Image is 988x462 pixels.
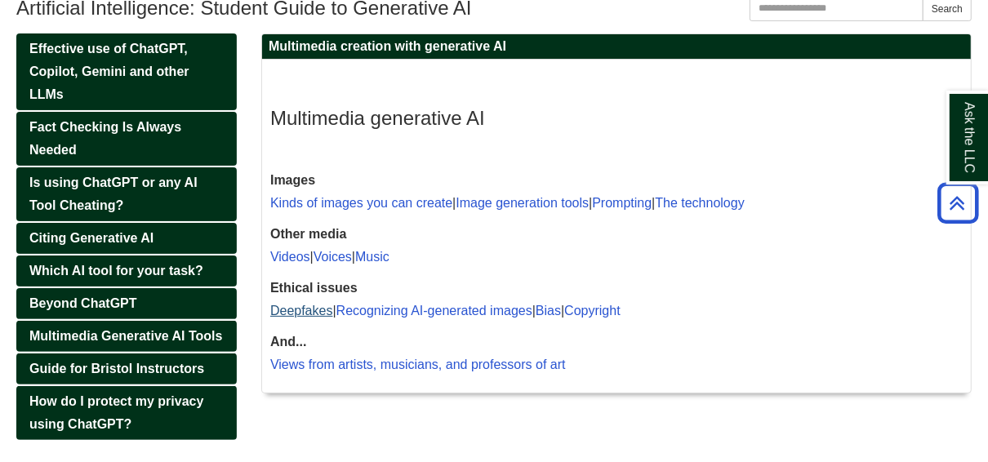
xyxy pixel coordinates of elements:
a: Recognizing AI-generated images [336,304,532,318]
a: Multimedia Generative AI Tools [16,321,237,352]
p: | | | [270,169,963,215]
a: Bias [536,304,561,318]
a: Which AI tool for your task? [16,255,237,287]
span: Guide for Bristol Instructors [29,362,204,375]
h2: Multimedia creation with generative AI [262,34,971,60]
strong: Images [270,173,315,187]
span: Effective use of ChatGPT, Copilot, Gemini and other LLMs [29,42,189,101]
a: Copyright [564,304,620,318]
a: Music [355,250,389,264]
a: Videos [270,250,310,264]
a: Back to Top [932,192,984,214]
a: Is using ChatGPT or any AI Tool Cheating? [16,167,237,221]
span: Citing Generative AI [29,231,154,245]
span: How do I protect my privacy using ChatGPT? [29,394,203,431]
a: Kinds of images you can create [270,196,452,210]
a: The technology [655,196,744,210]
strong: Other media [270,227,346,241]
p: | | | [270,277,963,322]
a: Fact Checking Is Always Needed [16,112,237,166]
span: Is using ChatGPT or any AI Tool Cheating? [29,175,198,212]
span: Multimedia Generative AI Tools [29,329,223,343]
span: Beyond ChatGPT [29,296,137,310]
a: Prompting [592,196,652,210]
a: Effective use of ChatGPT, Copilot, Gemini and other LLMs [16,33,237,110]
h3: Multimedia generative AI [270,107,963,130]
a: Voices [314,250,352,264]
strong: And... [270,335,306,349]
a: Views from artists, musicians, and professors of art [270,358,566,371]
a: Image generation tools [456,196,589,210]
span: Which AI tool for your task? [29,264,203,278]
strong: Ethical issues [270,281,358,295]
a: Citing Generative AI [16,223,237,254]
span: Fact Checking Is Always Needed [29,120,181,157]
p: | | [270,223,963,269]
a: Guide for Bristol Instructors [16,353,237,384]
a: How do I protect my privacy using ChatGPT? [16,386,237,440]
a: Deepfakes [270,304,333,318]
a: Beyond ChatGPT [16,288,237,319]
div: Guide Pages [16,33,237,440]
